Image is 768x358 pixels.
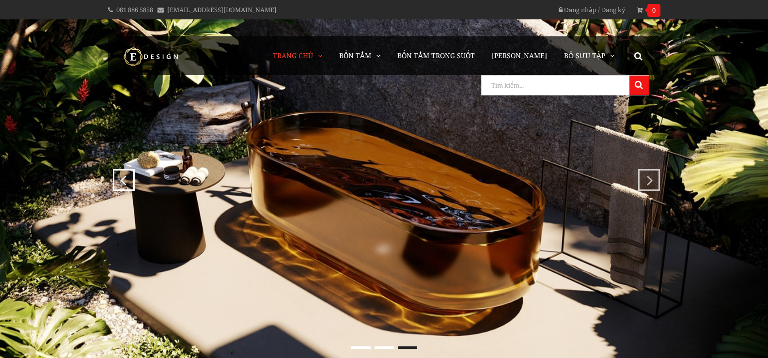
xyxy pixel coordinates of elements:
span: [PERSON_NAME] [492,51,547,60]
span: Bộ Sưu Tập [564,51,605,60]
input: Tìm kiếm... [482,76,627,95]
a: Bồn Tắm [332,36,388,75]
a: Bồn Tắm Trong Suốt [390,36,482,75]
span: Trang chủ [273,51,313,60]
div: next [641,169,653,181]
span: 0 [647,4,660,17]
a: 081 886 5858 [116,5,153,14]
span: / [598,5,600,14]
a: [PERSON_NAME] [485,36,554,75]
span: Bồn Tắm [339,51,371,60]
a: [EMAIL_ADDRESS][DOMAIN_NAME] [167,5,277,14]
a: Bộ Sưu Tập [557,36,622,75]
span: Bồn Tắm Trong Suốt [397,51,475,60]
img: logo Kreiner Germany - Edesign Interior [115,47,188,66]
div: prev [115,169,127,181]
a: Trang chủ [268,36,329,75]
